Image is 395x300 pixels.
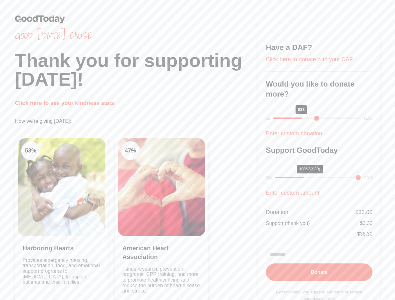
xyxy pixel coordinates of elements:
[363,115,372,122] div: $100
[360,231,372,237] span: 36.30
[118,138,205,236] img: Clean Cooking Alliance
[266,79,372,99] h3: Would you like to donate more?
[266,42,372,52] h3: Have a DAF?
[23,257,101,294] p: Provides emergency housing, transportation, food, and emotional support programs to [MEDICAL_DATA...
[266,190,319,196] a: Enter custom amount
[363,221,372,226] span: 3.30
[15,117,258,125] p: How we're giving [DATE]:
[266,130,322,137] a: Enter custom donation
[266,175,272,181] div: 0%
[15,51,258,89] h1: Thank you for supporting [DATE]!
[15,100,114,106] a: Click here to see your kindness stats
[266,208,288,217] div: Donation
[358,209,372,215] span: 33.00
[21,141,40,160] div: 53 %
[355,208,372,217] div: $
[23,244,101,252] h3: Harboring Hearts
[122,266,201,294] p: Funds research, prevention programs, CPR training, and more to promote healthier living and reduc...
[307,167,320,171] span: ($3.30)
[266,115,270,122] div: $1
[357,230,372,238] div: $
[266,145,372,155] h3: Support GoodToday
[266,263,372,281] button: Donate
[266,56,353,62] a: Click here to donate with your DAF
[296,105,307,114] div: $33
[15,30,258,41] span: Good [DATE] cause
[18,138,105,236] img: Clean Air Task Force
[122,244,201,261] h3: American Heart Association
[364,175,372,181] div: 30%
[360,220,372,227] div: $
[266,220,310,227] div: Support (thank you)
[15,15,65,23] img: GoodToday
[297,165,323,173] div: 10%
[121,141,140,160] div: 47 %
